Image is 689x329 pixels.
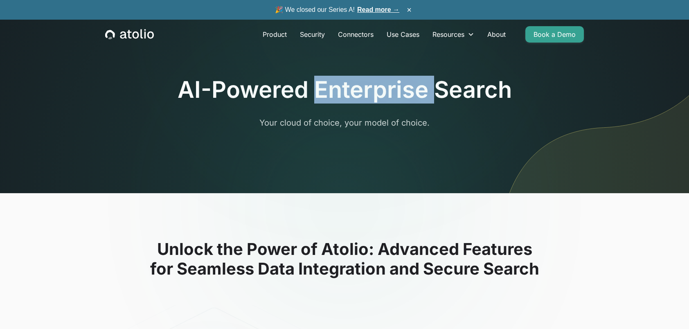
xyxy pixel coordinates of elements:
[83,239,606,279] h2: Unlock the Power of Atolio: Advanced Features for Seamless Data Integration and Secure Search
[105,29,154,40] a: home
[481,26,512,43] a: About
[178,76,512,104] h1: AI-Powered Enterprise Search
[275,5,399,15] span: 🎉 We closed our Series A!
[426,26,481,43] div: Resources
[256,26,293,43] a: Product
[331,26,380,43] a: Connectors
[497,3,689,193] img: line
[648,290,689,329] iframe: Chat Widget
[187,117,502,129] p: Your cloud of choice, your model of choice.
[432,29,464,39] div: Resources
[293,26,331,43] a: Security
[525,26,584,43] a: Book a Demo
[357,6,399,13] a: Read more →
[404,5,414,14] button: ×
[380,26,426,43] a: Use Cases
